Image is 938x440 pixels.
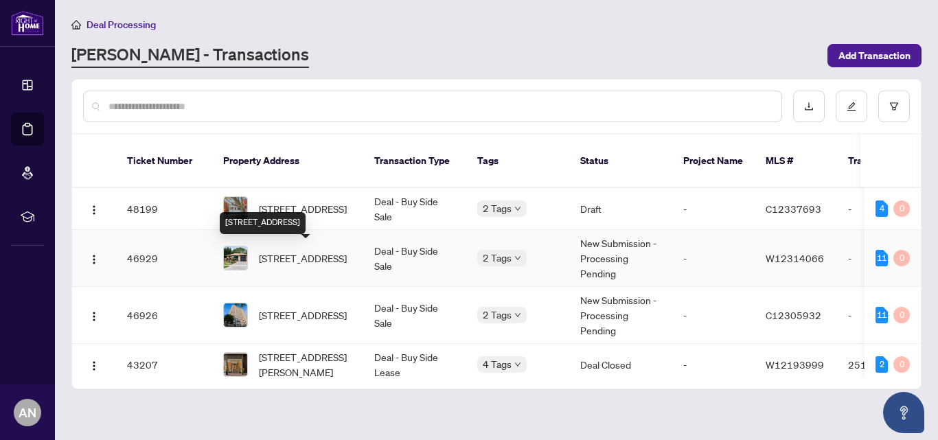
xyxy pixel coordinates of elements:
[569,188,672,230] td: Draft
[837,188,933,230] td: -
[837,344,933,386] td: 2510167
[259,201,347,216] span: [STREET_ADDRESS]
[116,135,212,188] th: Ticket Number
[837,230,933,287] td: -
[766,309,821,321] span: C12305932
[827,44,922,67] button: Add Transaction
[224,353,247,376] img: thumbnail-img
[259,349,352,380] span: [STREET_ADDRESS][PERSON_NAME]
[87,19,156,31] span: Deal Processing
[514,205,521,212] span: down
[672,188,755,230] td: -
[876,250,888,266] div: 11
[116,287,212,344] td: 46926
[11,10,44,36] img: logo
[893,307,910,323] div: 0
[876,200,888,217] div: 4
[483,250,512,266] span: 2 Tags
[569,287,672,344] td: New Submission - Processing Pending
[766,252,824,264] span: W12314066
[89,311,100,322] img: Logo
[224,246,247,270] img: thumbnail-img
[212,135,363,188] th: Property Address
[876,307,888,323] div: 11
[363,135,466,188] th: Transaction Type
[672,344,755,386] td: -
[89,254,100,265] img: Logo
[483,200,512,216] span: 2 Tags
[514,255,521,262] span: down
[793,91,825,122] button: download
[83,198,105,220] button: Logo
[116,230,212,287] td: 46929
[19,403,36,422] span: AN
[836,91,867,122] button: edit
[672,287,755,344] td: -
[363,344,466,386] td: Deal - Buy Side Lease
[116,188,212,230] td: 48199
[83,247,105,269] button: Logo
[259,308,347,323] span: [STREET_ADDRESS]
[363,287,466,344] td: Deal - Buy Side Sale
[220,212,306,234] div: [STREET_ADDRESS]
[847,102,856,111] span: edit
[837,287,933,344] td: -
[838,45,911,67] span: Add Transaction
[71,43,309,68] a: [PERSON_NAME] - Transactions
[514,312,521,319] span: down
[893,200,910,217] div: 0
[363,230,466,287] td: Deal - Buy Side Sale
[363,188,466,230] td: Deal - Buy Side Sale
[878,91,910,122] button: filter
[83,304,105,326] button: Logo
[483,356,512,372] span: 4 Tags
[569,344,672,386] td: Deal Closed
[569,230,672,287] td: New Submission - Processing Pending
[876,356,888,373] div: 2
[672,135,755,188] th: Project Name
[466,135,569,188] th: Tags
[672,230,755,287] td: -
[766,202,821,215] span: C12337693
[755,135,837,188] th: MLS #
[883,392,924,433] button: Open asap
[514,361,521,368] span: down
[483,307,512,323] span: 2 Tags
[889,102,899,111] span: filter
[116,344,212,386] td: 43207
[893,250,910,266] div: 0
[224,197,247,220] img: thumbnail-img
[71,20,81,30] span: home
[569,135,672,188] th: Status
[83,354,105,375] button: Logo
[89,205,100,216] img: Logo
[766,358,824,371] span: W12193999
[89,360,100,371] img: Logo
[837,135,933,188] th: Trade Number
[893,356,910,373] div: 0
[259,251,347,266] span: [STREET_ADDRESS]
[804,102,814,111] span: download
[224,303,247,327] img: thumbnail-img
